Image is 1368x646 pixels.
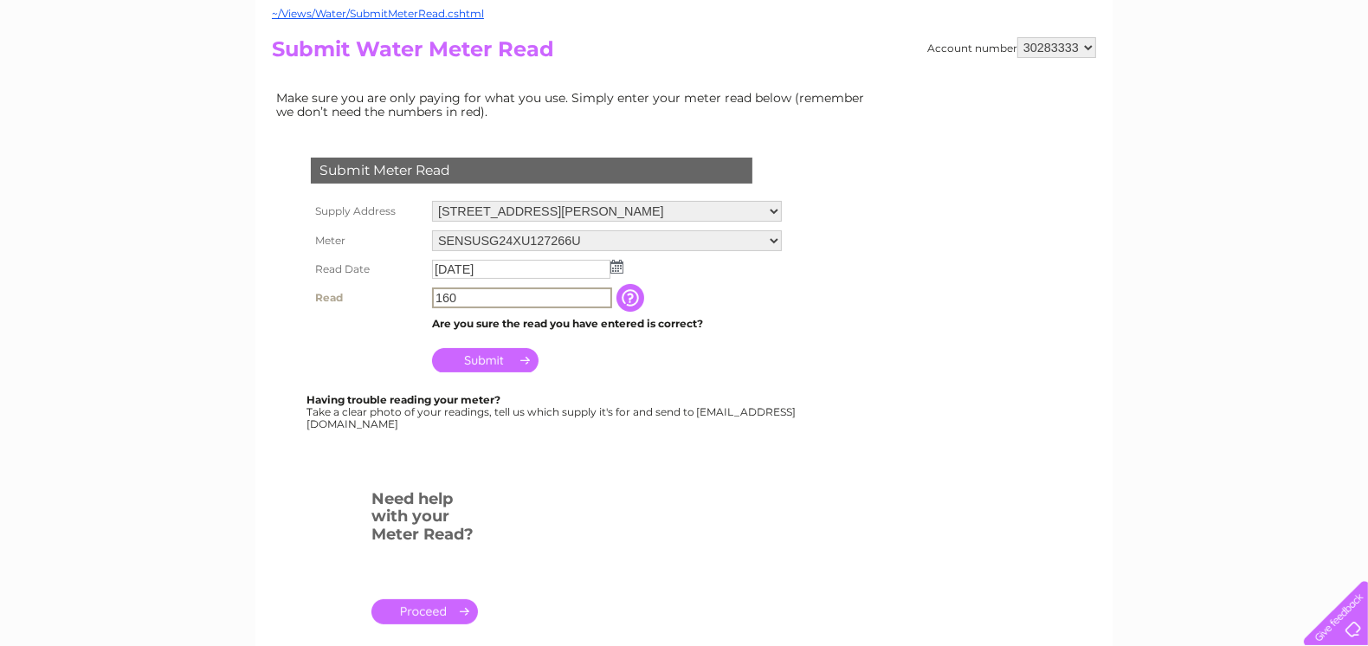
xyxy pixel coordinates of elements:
a: Blog [1217,74,1242,87]
div: Account number [927,37,1096,58]
td: Are you sure the read you have entered is correct? [428,313,786,335]
a: Energy [1107,74,1145,87]
td: Make sure you are only paying for what you use. Simply enter your meter read below (remember we d... [272,87,878,123]
a: Log out [1311,74,1352,87]
a: Contact [1253,74,1295,87]
th: Read Date [307,255,428,283]
img: logo.png [48,45,136,98]
a: 0333 014 3131 [1042,9,1161,30]
h3: Need help with your Meter Read? [371,487,478,552]
a: ~/Views/Water/SubmitMeterRead.cshtml [272,7,484,20]
a: Water [1063,74,1096,87]
img: ... [610,260,623,274]
input: Information [616,284,648,312]
input: Submit [432,348,539,372]
th: Meter [307,226,428,255]
a: Telecoms [1155,74,1207,87]
th: Read [307,283,428,313]
div: Take a clear photo of your readings, tell us which supply it's for and send to [EMAIL_ADDRESS][DO... [307,394,798,430]
a: . [371,599,478,624]
b: Having trouble reading your meter? [307,393,500,406]
div: Submit Meter Read [311,158,752,184]
th: Supply Address [307,197,428,226]
h2: Submit Water Meter Read [272,37,1096,70]
div: Clear Business is a trading name of Verastar Limited (registered in [GEOGRAPHIC_DATA] No. 3667643... [276,10,1094,84]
